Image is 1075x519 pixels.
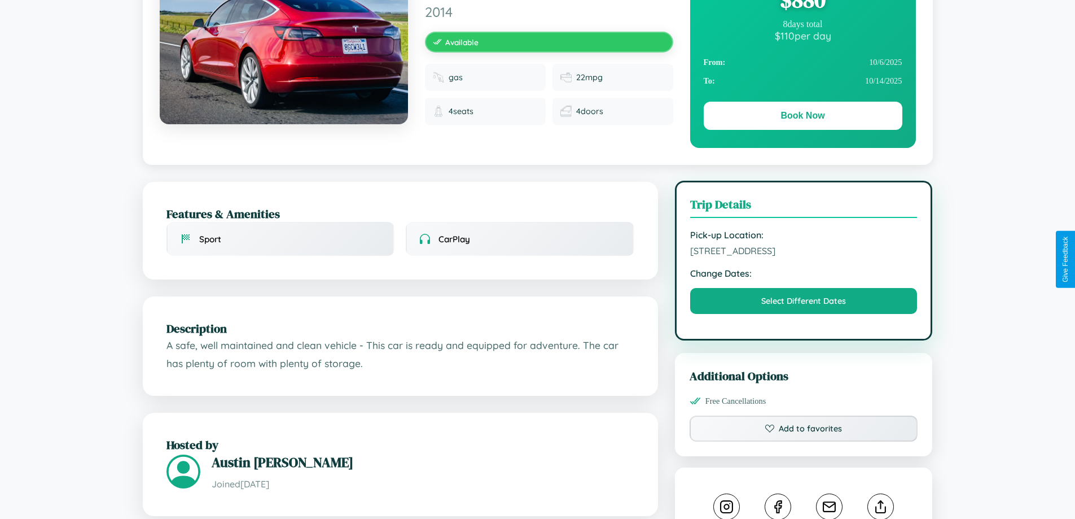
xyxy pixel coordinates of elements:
[690,288,918,314] button: Select Different Dates
[212,453,634,472] h3: Austin [PERSON_NAME]
[704,76,715,86] strong: To:
[445,37,479,47] span: Available
[199,234,221,245] span: Sport
[1061,237,1069,282] div: Give Feedback
[166,337,634,372] p: A safe, well maintained and clean vehicle - This car is ready and equipped for adventure. The car...
[705,396,766,406] span: Free Cancellations
[425,3,673,20] span: 2014
[704,58,726,67] strong: From:
[690,368,918,384] h3: Additional Options
[166,437,634,453] h2: Hosted by
[212,476,634,492] p: Joined [DATE]
[690,196,918,218] h3: Trip Details
[166,320,634,337] h2: Description
[704,29,902,42] div: $ 110 per day
[433,72,444,83] img: Fuel type
[704,102,902,130] button: Book Now
[560,72,572,83] img: Fuel efficiency
[449,106,473,116] span: 4 seats
[690,268,918,279] strong: Change Dates:
[433,106,444,117] img: Seats
[560,106,572,117] img: Doors
[690,229,918,241] strong: Pick-up Location:
[576,72,603,82] span: 22 mpg
[704,72,902,90] div: 10 / 14 / 2025
[449,72,463,82] span: gas
[704,53,902,72] div: 10 / 6 / 2025
[690,245,918,256] span: [STREET_ADDRESS]
[438,234,470,245] span: CarPlay
[576,106,603,116] span: 4 doors
[690,416,918,442] button: Add to favorites
[704,19,902,29] div: 8 days total
[166,206,634,222] h2: Features & Amenities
